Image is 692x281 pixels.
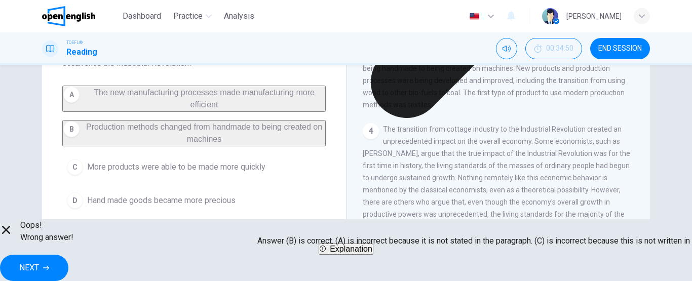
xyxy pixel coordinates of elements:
span: 00:34:50 [546,45,573,53]
div: B [63,121,80,137]
img: OpenEnglish logo [42,6,95,26]
span: Wrong answer! [20,231,73,244]
span: Practice [173,10,203,22]
img: en [468,13,481,20]
span: END SESSION [598,45,642,53]
span: TOEFL® [66,39,83,46]
div: Mute [496,38,517,59]
span: Production methods changed from handmade to being created on machines [86,123,322,143]
span: Oops! [20,219,73,231]
div: [PERSON_NAME] [566,10,622,22]
img: Profile picture [542,8,558,24]
span: NEXT [19,261,39,275]
span: Explanation [330,245,372,253]
span: Dashboard [123,10,161,22]
div: A [63,87,80,103]
span: Analysis [224,10,254,22]
div: Hide [525,38,582,59]
span: The new manufacturing processes made manufacturing more efficient [94,88,315,109]
h1: Reading [66,46,97,58]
